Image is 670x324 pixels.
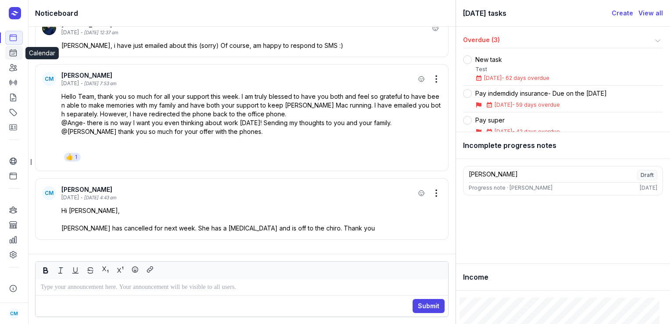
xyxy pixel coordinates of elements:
[45,76,53,83] span: CM
[418,301,439,311] span: Submit
[502,75,549,81] span: - 62 days overdue
[475,55,549,64] div: New task
[637,170,657,180] span: Draft
[61,206,442,215] p: Hi [PERSON_NAME],
[61,71,415,80] div: [PERSON_NAME]
[61,80,79,87] div: [DATE]
[81,80,117,87] div: - [DATE] 7:53 am
[61,92,442,119] p: Hello Team, thank you so much for all your support this week. I am truly blessed to have you both...
[463,166,663,195] a: [PERSON_NAME]DraftProgress note · [PERSON_NAME][DATE]
[456,132,670,159] div: Incomplete progress notes
[475,116,560,125] div: Pay super
[81,194,117,201] div: - [DATE] 4:43 am
[61,185,415,194] div: [PERSON_NAME]
[61,119,442,127] p: @Ange- there is no way I want you even thinking about work [DATE]! Sending my thoughts to you and...
[10,308,18,319] span: CM
[81,29,118,36] div: - [DATE] 12:37 am
[495,128,512,135] span: [DATE]
[512,128,560,135] span: - 42 days overdue
[25,47,59,59] div: Calendar
[61,41,442,50] p: [PERSON_NAME], i have just emailed about this (sorry) Of course, am happy to respond to SMS :)
[475,66,549,73] div: Test
[612,8,633,18] a: Create
[456,264,670,291] div: Income
[640,184,657,191] div: [DATE]
[45,190,53,197] span: CM
[469,184,552,191] div: Progress note · [PERSON_NAME]
[495,101,512,108] span: [DATE]
[61,194,79,201] div: [DATE]
[463,36,652,46] div: Overdue (3)
[469,170,518,180] div: [PERSON_NAME]
[413,299,445,313] button: Submit
[638,8,663,18] a: View all
[61,224,442,233] p: [PERSON_NAME] has cancelled for next week. She has a [MEDICAL_DATA] and is off to the chiro. Than...
[484,75,502,81] span: [DATE]
[61,29,79,36] div: [DATE]
[75,154,77,161] div: 1
[463,7,612,19] div: [DATE] tasks
[61,127,442,136] p: @[PERSON_NAME] thank you so much for your offer with the phones.
[475,89,607,98] div: Pay indemdidy insurance- Due on the [DATE]
[512,101,560,108] span: - 59 days overdue
[66,153,73,162] div: 👍
[42,21,56,35] img: User profile image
